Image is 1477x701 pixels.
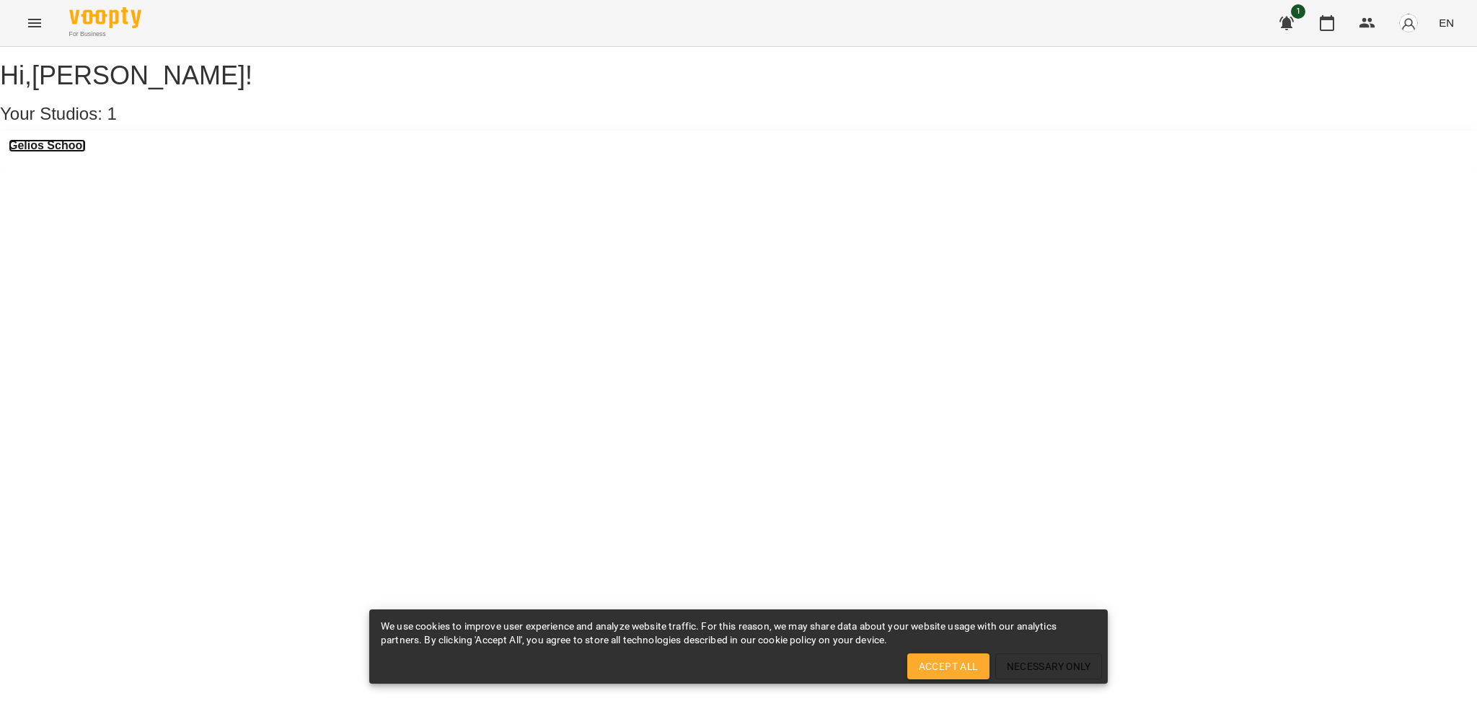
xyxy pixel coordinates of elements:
span: EN [1439,15,1454,30]
button: Menu [17,6,52,40]
span: 1 [107,104,117,123]
span: For Business [69,30,141,39]
button: EN [1433,9,1460,36]
a: Gelios School [9,139,86,152]
img: avatar_s.png [1398,13,1419,33]
img: Voopty Logo [69,7,141,28]
span: 1 [1291,4,1305,19]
